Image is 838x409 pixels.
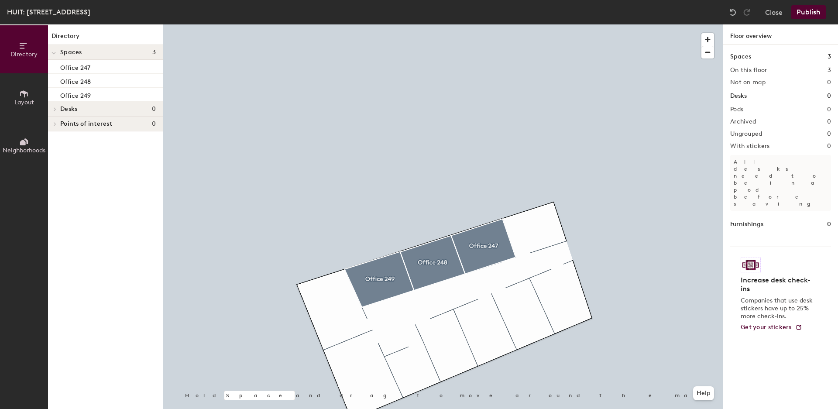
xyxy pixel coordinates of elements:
[10,51,38,58] span: Directory
[730,67,767,74] h2: On this floor
[741,258,761,272] img: Sticker logo
[60,106,77,113] span: Desks
[741,324,802,331] a: Get your stickers
[730,220,763,229] h1: Furnishings
[60,89,91,100] p: Office 249
[152,106,156,113] span: 0
[152,49,156,56] span: 3
[152,120,156,127] span: 0
[60,62,90,72] p: Office 247
[728,8,737,17] img: Undo
[14,99,34,106] span: Layout
[3,147,45,154] span: Neighborhoods
[828,52,831,62] h1: 3
[791,5,826,19] button: Publish
[730,79,766,86] h2: Not on map
[730,143,770,150] h2: With stickers
[60,49,82,56] span: Spaces
[730,106,743,113] h2: Pods
[693,386,714,400] button: Help
[723,24,838,45] h1: Floor overview
[730,52,751,62] h1: Spaces
[827,91,831,101] h1: 0
[827,118,831,125] h2: 0
[60,120,112,127] span: Points of interest
[765,5,783,19] button: Close
[741,276,815,293] h4: Increase desk check-ins
[741,297,815,320] p: Companies that use desk stickers have up to 25% more check-ins.
[730,91,747,101] h1: Desks
[48,31,163,45] h1: Directory
[827,143,831,150] h2: 0
[741,323,792,331] span: Get your stickers
[827,106,831,113] h2: 0
[7,7,90,17] div: HUIT: [STREET_ADDRESS]
[827,131,831,137] h2: 0
[730,118,756,125] h2: Archived
[730,131,762,137] h2: Ungrouped
[828,67,831,74] h2: 3
[827,220,831,229] h1: 0
[827,79,831,86] h2: 0
[742,8,751,17] img: Redo
[60,76,91,86] p: Office 248
[730,155,831,211] p: All desks need to be in a pod before saving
